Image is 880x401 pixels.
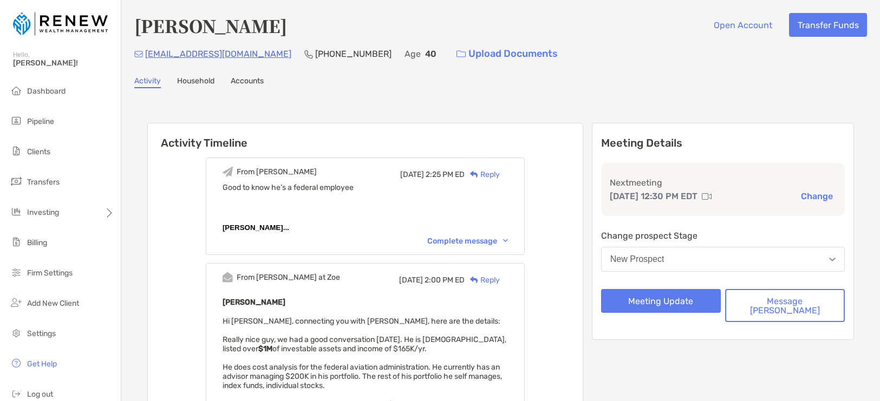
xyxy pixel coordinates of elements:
div: From [PERSON_NAME] at Zoe [237,273,340,282]
span: Dashboard [27,87,66,96]
p: [EMAIL_ADDRESS][DOMAIN_NAME] [145,47,291,61]
img: Event icon [223,167,233,177]
span: 2:25 PM ED [426,170,465,179]
img: transfers icon [10,175,23,188]
div: From [PERSON_NAME] [237,167,317,176]
button: New Prospect [601,247,845,272]
div: Good to know he’s a federal employee [223,183,508,233]
span: Investing [27,208,59,217]
span: Clients [27,147,50,156]
img: firm-settings icon [10,266,23,279]
p: Change prospect Stage [601,229,845,242]
p: [DATE] 12:30 PM EDT [610,189,698,203]
img: Phone Icon [304,50,313,58]
span: Pipeline [27,117,54,126]
div: New Prospect [610,254,664,264]
h6: Activity Timeline [148,123,583,149]
span: Log out [27,390,53,399]
a: Activity [134,76,161,88]
div: Complete message [427,236,508,246]
img: investing icon [10,205,23,218]
img: logout icon [10,387,23,400]
p: Next meeting [610,176,836,189]
span: Get Help [27,359,57,369]
img: add_new_client icon [10,296,23,309]
span: [DATE] [400,170,424,179]
a: Upload Documents [449,42,565,65]
img: Open dropdown arrow [829,258,836,261]
a: Accounts [231,76,264,88]
img: communication type [702,192,712,201]
strong: $1M [258,344,272,353]
img: clients icon [10,144,23,157]
img: pipeline icon [10,114,23,127]
button: Open Account [705,13,780,37]
img: dashboard icon [10,84,23,97]
p: Meeting Details [601,136,845,150]
div: Reply [465,169,500,180]
img: Reply icon [470,277,478,284]
a: Household [177,76,214,88]
span: Add New Client [27,299,79,308]
img: settings icon [10,326,23,339]
span: [DATE] [399,275,423,285]
span: Settings [27,329,56,338]
span: Firm Settings [27,268,73,278]
img: billing icon [10,235,23,248]
div: Reply [465,274,500,286]
img: Chevron icon [503,239,508,242]
button: Message [PERSON_NAME] [725,289,845,322]
img: button icon [457,50,466,58]
p: 40 [425,47,436,61]
img: Email Icon [134,51,143,57]
button: Change [798,190,836,202]
span: Billing [27,238,47,247]
span: 2:00 PM ED [425,275,465,285]
b: [PERSON_NAME] [223,298,285,307]
img: get-help icon [10,357,23,370]
img: Event icon [223,272,233,282]
img: Zoe Logo [13,4,108,43]
p: Age [405,47,421,61]
button: Meeting Update [601,289,721,313]
span: [PERSON_NAME]! [13,58,114,68]
span: [PERSON_NAME]... [223,223,289,232]
span: Transfers [27,178,60,187]
h4: [PERSON_NAME] [134,13,287,38]
p: [PHONE_NUMBER] [315,47,392,61]
button: Transfer Funds [789,13,867,37]
img: Reply icon [470,171,478,178]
